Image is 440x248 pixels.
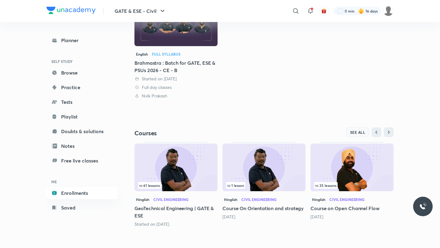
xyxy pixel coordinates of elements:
[226,182,302,189] div: left
[329,198,365,201] div: Civil Engineering
[134,93,218,99] div: Nvlk Prakash
[134,51,149,57] span: English
[321,8,327,14] img: avatar
[358,8,364,14] img: streak
[139,184,160,187] span: 61 lessons
[134,59,218,74] div: Brahmastra : Batch for GATE, ESE & PSUs 2026 - CE - B
[222,205,306,212] h5: Course On Orientation and strategy
[134,144,218,191] img: Thumbnail
[46,125,117,137] a: Doubts & solutions
[226,182,302,189] div: infocontainer
[319,6,329,16] button: avatar
[310,142,394,220] div: Course on Open Channel Flow
[111,5,170,17] button: GATE & ESE - Civil
[222,214,306,220] div: 14 days ago
[314,182,390,189] div: infosection
[346,127,369,137] button: SEE ALL
[46,202,117,214] a: Saved
[46,34,117,46] a: Planner
[310,144,394,191] img: Thumbnail
[419,203,427,210] img: ttu
[134,129,264,137] h4: Courses
[134,84,218,90] div: Full day classes
[350,130,365,134] span: SEE ALL
[134,76,218,82] div: Started on 20 Aug 2025
[310,196,327,203] span: Hinglish
[134,221,218,227] div: Started on Aug 29
[241,198,277,201] div: Civil Engineering
[46,140,117,152] a: Notes
[152,52,181,56] div: Full Syllabus
[222,144,306,191] img: Thumbnail
[46,111,117,123] a: Playlist
[138,182,214,189] div: infosection
[46,96,117,108] a: Tests
[46,177,117,187] h6: ME
[315,184,336,187] span: 35 lessons
[153,198,189,201] div: Civil Engineering
[46,155,117,167] a: Free live classes
[138,182,214,189] div: left
[46,81,117,93] a: Practice
[314,182,390,189] div: left
[46,7,96,14] img: Company Logo
[383,6,394,16] img: Rahul KD
[46,56,117,67] h6: SELF STUDY
[310,214,394,220] div: 8 months ago
[222,196,239,203] span: Hinglish
[310,205,394,212] h5: Course on Open Channel Flow
[222,142,306,220] div: Course On Orientation and strategy
[226,182,302,189] div: infosection
[134,196,151,203] span: Hinglish
[134,205,218,219] h5: GeoTechnical Engineering | GATE & ESE
[138,182,214,189] div: infocontainer
[46,187,117,199] a: Enrollments
[314,182,390,189] div: infocontainer
[46,67,117,79] a: Browse
[227,184,244,187] span: 1 lesson
[46,7,96,16] a: Company Logo
[134,142,218,227] div: GeoTechnical Engineering | GATE & ESE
